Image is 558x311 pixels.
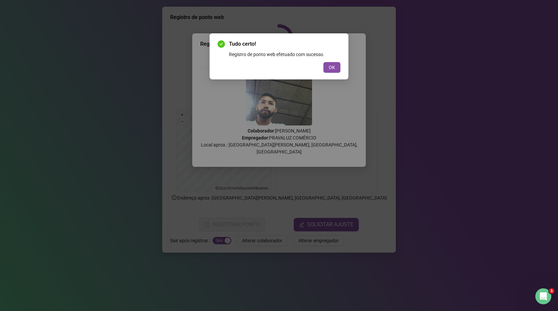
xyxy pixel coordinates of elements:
iframe: Intercom live chat [535,288,551,304]
span: Tudo certo! [229,40,340,48]
span: check-circle [218,40,225,48]
span: 1 [549,288,554,294]
button: OK [323,62,340,73]
span: OK [329,64,335,71]
div: Registro de ponto web efetuado com sucesso. [229,51,340,58]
